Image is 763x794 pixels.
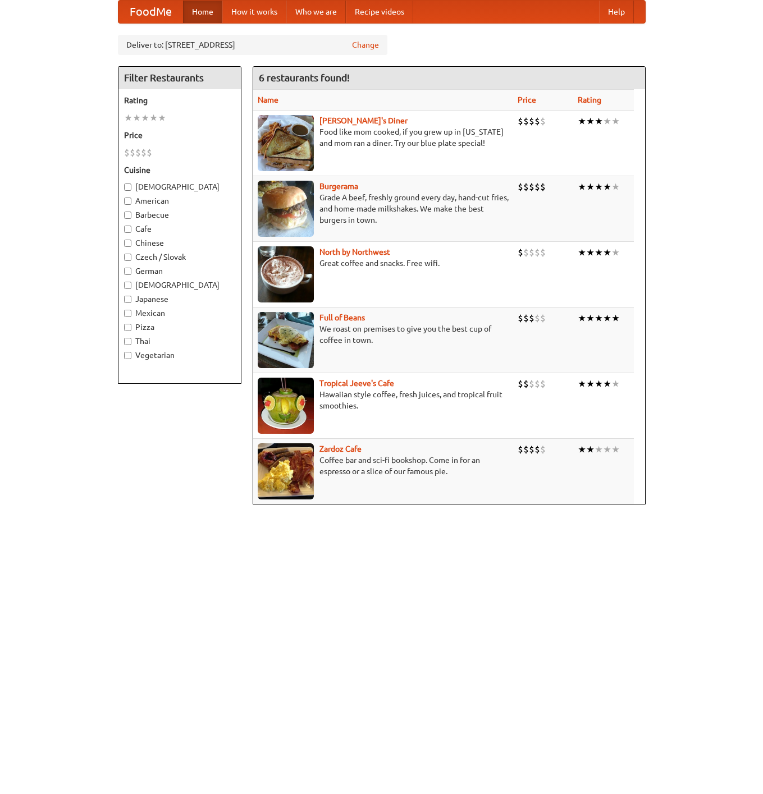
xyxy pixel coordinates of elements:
[578,378,586,390] li: ★
[319,247,390,256] b: North by Northwest
[523,312,529,324] li: $
[124,265,235,277] label: German
[258,312,314,368] img: beans.jpg
[124,254,131,261] input: Czech / Slovak
[529,312,534,324] li: $
[147,146,152,159] li: $
[540,115,546,127] li: $
[319,116,408,125] a: [PERSON_NAME]'s Diner
[258,389,509,411] p: Hawaiian style coffee, fresh juices, and tropical fruit smoothies.
[124,268,131,275] input: German
[258,258,509,269] p: Great coffee and snacks. Free wifi.
[603,443,611,456] li: ★
[124,181,235,192] label: [DEMOGRAPHIC_DATA]
[258,378,314,434] img: jeeves.jpg
[586,115,595,127] li: ★
[130,146,135,159] li: $
[595,246,603,259] li: ★
[586,443,595,456] li: ★
[258,246,314,302] img: north.jpg
[603,181,611,193] li: ★
[124,279,235,291] label: [DEMOGRAPHIC_DATA]
[141,112,149,124] li: ★
[319,313,365,322] a: Full of Beans
[124,130,235,141] h5: Price
[133,112,141,124] li: ★
[124,146,130,159] li: $
[603,115,611,127] li: ★
[523,443,529,456] li: $
[529,378,534,390] li: $
[534,443,540,456] li: $
[578,312,586,324] li: ★
[118,1,183,23] a: FoodMe
[258,181,314,237] img: burgerama.jpg
[158,112,166,124] li: ★
[534,312,540,324] li: $
[534,246,540,259] li: $
[578,181,586,193] li: ★
[586,378,595,390] li: ★
[611,246,620,259] li: ★
[578,443,586,456] li: ★
[611,115,620,127] li: ★
[319,379,394,388] a: Tropical Jeeve's Cafe
[523,181,529,193] li: $
[259,72,350,83] ng-pluralize: 6 restaurants found!
[540,312,546,324] li: $
[529,181,534,193] li: $
[124,350,235,361] label: Vegetarian
[578,246,586,259] li: ★
[124,338,131,345] input: Thai
[258,455,509,477] p: Coffee bar and sci-fi bookshop. Come in for an espresso or a slice of our famous pie.
[258,126,509,149] p: Food like mom cooked, if you grew up in [US_STATE] and mom ran a diner. Try our blue plate special!
[595,312,603,324] li: ★
[523,246,529,259] li: $
[124,198,131,205] input: American
[141,146,147,159] li: $
[518,378,523,390] li: $
[611,312,620,324] li: ★
[258,95,278,104] a: Name
[529,443,534,456] li: $
[518,95,536,104] a: Price
[352,39,379,51] a: Change
[319,444,362,453] a: Zardoz Cafe
[222,1,286,23] a: How it works
[529,246,534,259] li: $
[286,1,346,23] a: Who we are
[595,181,603,193] li: ★
[603,378,611,390] li: ★
[118,35,387,55] div: Deliver to: [STREET_ADDRESS]
[586,181,595,193] li: ★
[124,195,235,206] label: American
[124,112,133,124] li: ★
[124,322,235,333] label: Pizza
[595,115,603,127] li: ★
[258,323,509,346] p: We roast on premises to give you the best cup of coffee in town.
[319,182,358,191] a: Burgerama
[534,378,540,390] li: $
[603,312,611,324] li: ★
[124,307,235,319] label: Mexican
[595,443,603,456] li: ★
[124,336,235,347] label: Thai
[258,192,509,226] p: Grade A beef, freshly ground every day, hand-cut fries, and home-made milkshakes. We make the bes...
[534,115,540,127] li: $
[124,209,235,221] label: Barbecue
[124,226,131,233] input: Cafe
[586,246,595,259] li: ★
[611,181,620,193] li: ★
[124,352,131,359] input: Vegetarian
[124,212,131,219] input: Barbecue
[611,378,620,390] li: ★
[124,251,235,263] label: Czech / Slovak
[595,378,603,390] li: ★
[529,115,534,127] li: $
[611,443,620,456] li: ★
[124,282,131,289] input: [DEMOGRAPHIC_DATA]
[534,181,540,193] li: $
